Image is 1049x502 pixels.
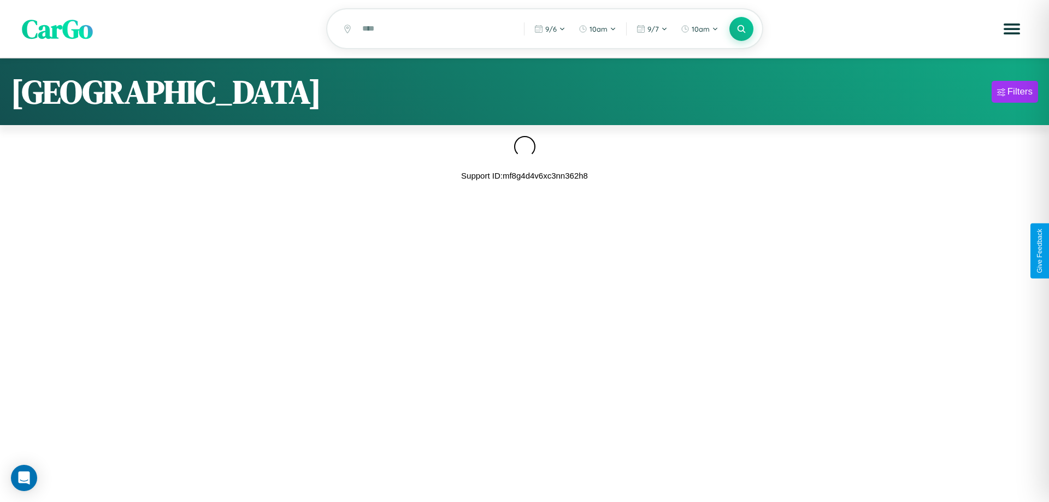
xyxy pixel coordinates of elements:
[22,11,93,47] span: CarGo
[647,25,659,33] span: 9 / 7
[573,20,622,38] button: 10am
[1007,86,1033,97] div: Filters
[461,168,588,183] p: Support ID: mf8g4d4v6xc3nn362h8
[997,14,1027,44] button: Open menu
[545,25,557,33] span: 9 / 6
[590,25,608,33] span: 10am
[529,20,571,38] button: 9/6
[992,81,1038,103] button: Filters
[631,20,673,38] button: 9/7
[11,465,37,491] div: Open Intercom Messenger
[692,25,710,33] span: 10am
[11,69,321,114] h1: [GEOGRAPHIC_DATA]
[675,20,724,38] button: 10am
[1036,229,1044,273] div: Give Feedback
